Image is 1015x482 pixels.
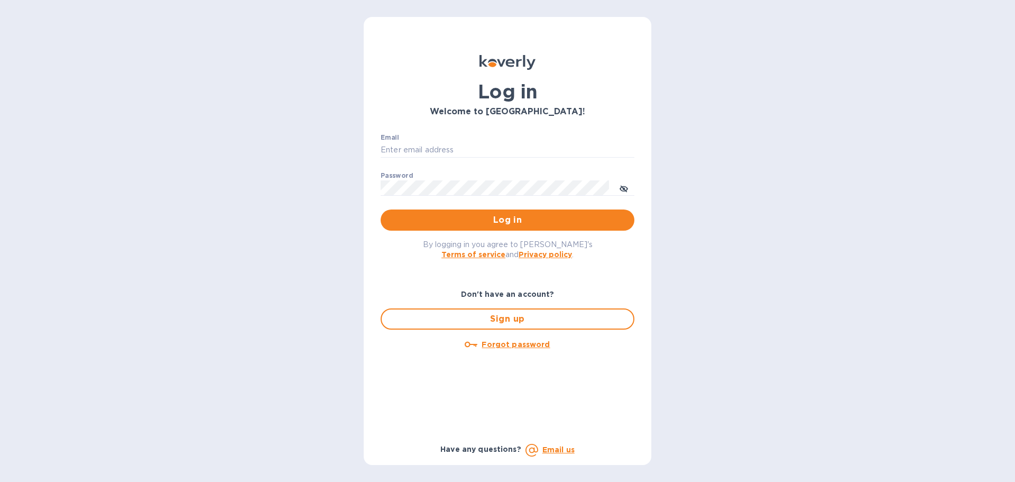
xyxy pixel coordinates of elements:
[381,210,634,231] button: Log in
[381,134,399,141] label: Email
[440,445,521,453] b: Have any questions?
[390,313,625,325] span: Sign up
[389,214,626,226] span: Log in
[381,308,634,330] button: Sign up
[542,445,575,454] a: Email us
[613,177,634,198] button: toggle password visibility
[381,172,413,179] label: Password
[381,107,634,117] h3: Welcome to [GEOGRAPHIC_DATA]!
[381,142,634,158] input: Enter email address
[461,290,555,298] b: Don't have an account?
[381,80,634,103] h1: Log in
[482,340,550,349] u: Forgot password
[519,250,572,259] a: Privacy policy
[479,55,536,70] img: Koverly
[423,240,593,259] span: By logging in you agree to [PERSON_NAME]'s and .
[441,250,505,259] a: Terms of service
